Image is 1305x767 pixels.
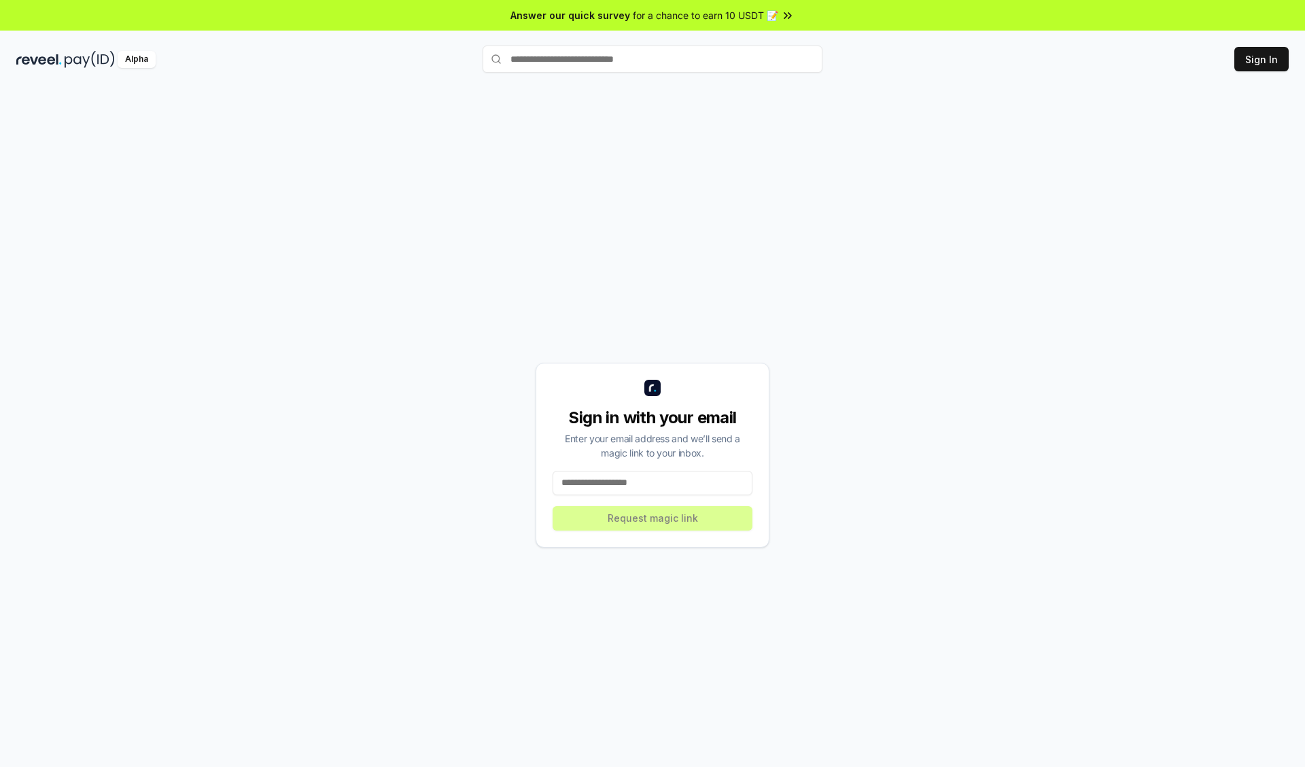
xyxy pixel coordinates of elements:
img: logo_small [644,380,661,396]
div: Enter your email address and we’ll send a magic link to your inbox. [553,431,752,460]
div: Sign in with your email [553,407,752,429]
div: Alpha [118,51,156,68]
img: reveel_dark [16,51,62,68]
span: for a chance to earn 10 USDT 📝 [633,8,778,22]
span: Answer our quick survey [510,8,630,22]
img: pay_id [65,51,115,68]
button: Sign In [1234,47,1289,71]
